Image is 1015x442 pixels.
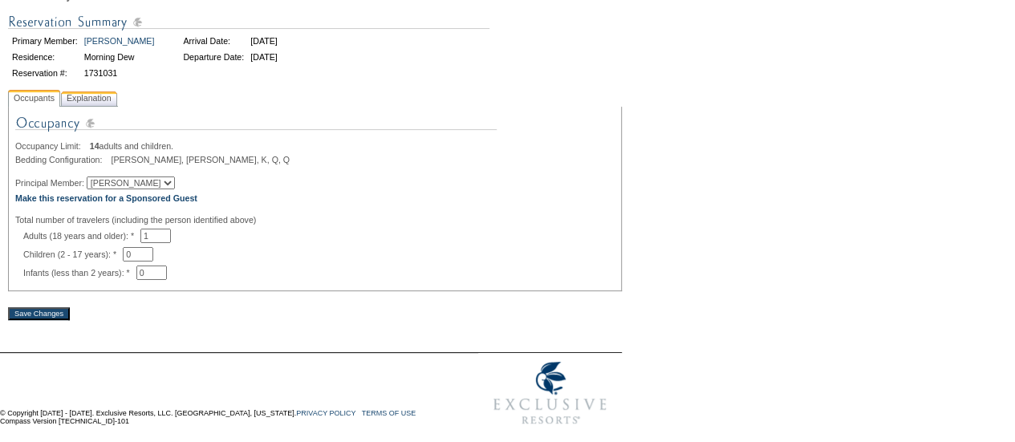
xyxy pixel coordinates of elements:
[181,34,246,48] td: Arrival Date:
[248,50,280,64] td: [DATE]
[90,141,99,151] span: 14
[15,113,497,141] img: Occupancy
[111,155,290,164] span: [PERSON_NAME], [PERSON_NAME], K, Q, Q
[10,34,80,48] td: Primary Member:
[10,66,80,80] td: Reservation #:
[82,50,157,64] td: Morning Dew
[23,231,140,241] span: Adults (18 years and older): *
[15,141,615,151] div: adults and children.
[15,215,615,225] div: Total number of travelers (including the person identified above)
[8,12,489,32] img: Reservation Summary
[84,36,155,46] a: [PERSON_NAME]
[248,34,280,48] td: [DATE]
[23,268,136,278] span: Infants (less than 2 years): *
[10,50,80,64] td: Residence:
[296,409,355,417] a: PRIVACY POLICY
[362,409,416,417] a: TERMS OF USE
[15,155,108,164] span: Bedding Configuration:
[15,193,197,203] a: Make this reservation for a Sponsored Guest
[23,249,123,259] span: Children (2 - 17 years): *
[15,141,87,151] span: Occupancy Limit:
[181,50,246,64] td: Departure Date:
[15,178,84,188] span: Principal Member:
[10,90,58,107] span: Occupants
[82,66,157,80] td: 1731031
[8,307,70,320] input: Save Changes
[63,90,115,107] span: Explanation
[478,353,622,433] img: Exclusive Resorts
